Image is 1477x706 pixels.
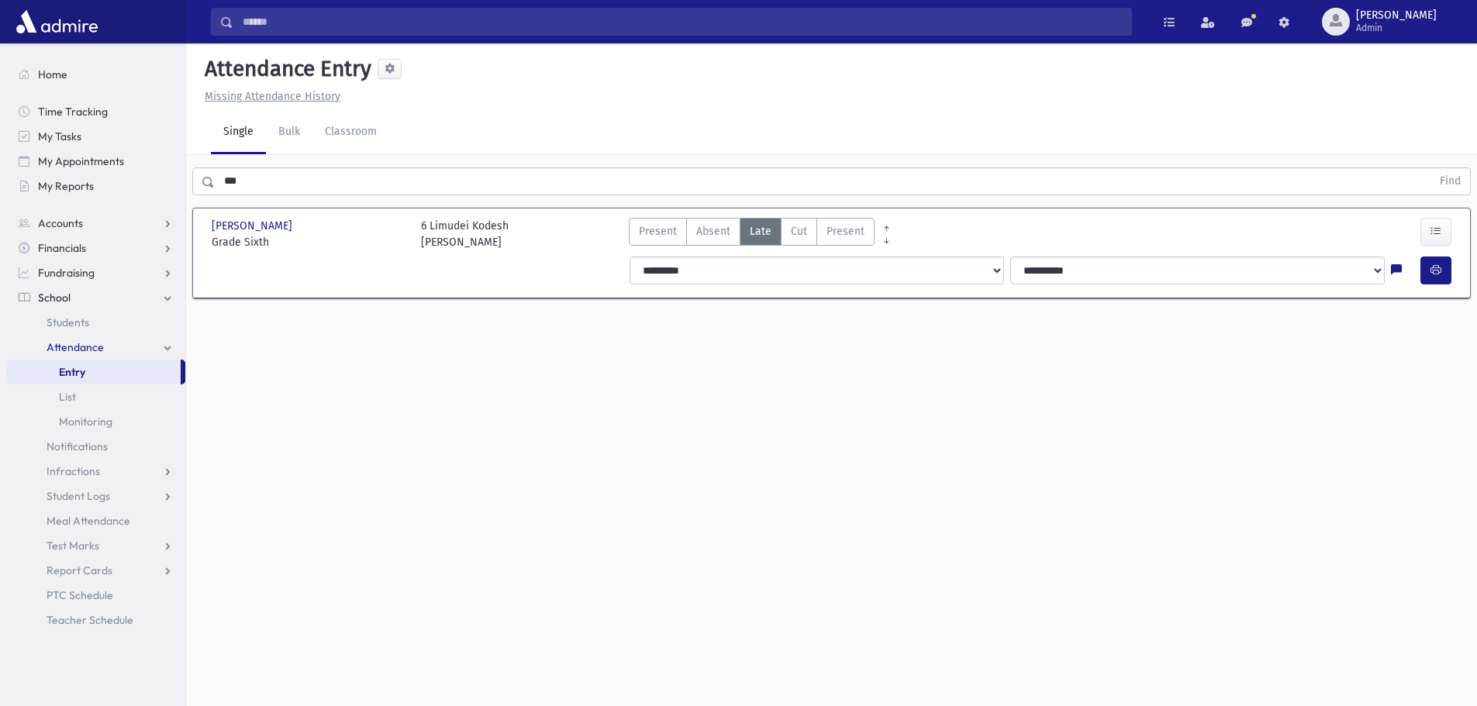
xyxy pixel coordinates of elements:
[38,105,108,119] span: Time Tracking
[629,218,875,250] div: AttTypes
[6,260,185,285] a: Fundraising
[38,216,83,230] span: Accounts
[47,439,108,453] span: Notifications
[198,56,371,82] h5: Attendance Entry
[6,434,185,459] a: Notifications
[6,484,185,508] a: Student Logs
[6,558,185,583] a: Report Cards
[59,390,76,404] span: List
[38,67,67,81] span: Home
[47,489,110,503] span: Student Logs
[312,111,389,154] a: Classroom
[6,236,185,260] a: Financials
[6,62,185,87] a: Home
[421,218,509,250] div: 6 Limudei Kodesh [PERSON_NAME]
[6,174,185,198] a: My Reports
[6,608,185,632] a: Teacher Schedule
[47,539,99,553] span: Test Marks
[6,533,185,558] a: Test Marks
[38,154,124,168] span: My Appointments
[696,223,730,239] span: Absent
[6,211,185,236] a: Accounts
[212,234,405,250] span: Grade Sixth
[6,149,185,174] a: My Appointments
[1356,22,1437,34] span: Admin
[1430,168,1470,195] button: Find
[47,563,112,577] span: Report Cards
[59,365,85,379] span: Entry
[6,459,185,484] a: Infractions
[47,464,100,478] span: Infractions
[6,335,185,360] a: Attendance
[38,179,94,193] span: My Reports
[6,583,185,608] a: PTC Schedule
[211,111,266,154] a: Single
[47,340,104,354] span: Attendance
[6,310,185,335] a: Students
[6,508,185,533] a: Meal Attendance
[12,6,102,37] img: AdmirePro
[1356,9,1437,22] span: [PERSON_NAME]
[6,384,185,409] a: List
[826,223,864,239] span: Present
[6,360,181,384] a: Entry
[205,90,340,103] u: Missing Attendance History
[38,266,95,280] span: Fundraising
[212,218,295,234] span: [PERSON_NAME]
[266,111,312,154] a: Bulk
[750,223,771,239] span: Late
[198,90,340,103] a: Missing Attendance History
[639,223,677,239] span: Present
[47,514,130,528] span: Meal Attendance
[47,588,113,602] span: PTC Schedule
[38,241,86,255] span: Financials
[6,285,185,310] a: School
[47,315,89,329] span: Students
[6,99,185,124] a: Time Tracking
[6,124,185,149] a: My Tasks
[233,8,1131,36] input: Search
[38,291,71,305] span: School
[791,223,807,239] span: Cut
[6,409,185,434] a: Monitoring
[47,613,133,627] span: Teacher Schedule
[59,415,112,429] span: Monitoring
[38,129,81,143] span: My Tasks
